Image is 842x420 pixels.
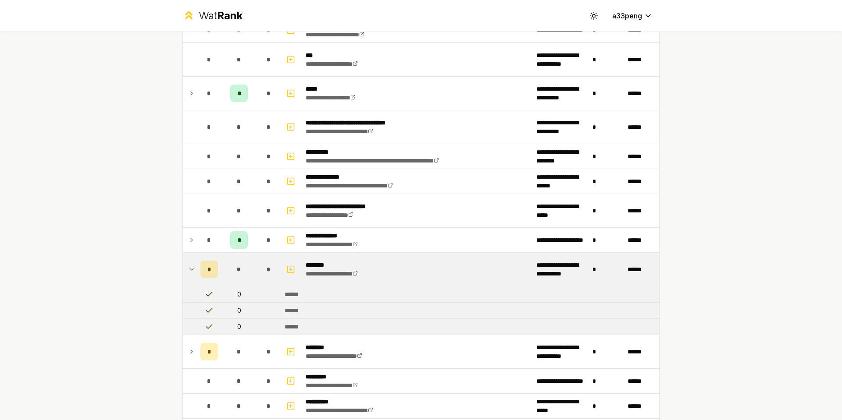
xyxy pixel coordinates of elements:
span: Rank [217,9,243,22]
td: 0 [221,303,257,318]
td: 0 [221,286,257,302]
div: Wat [199,9,243,23]
button: a33peng [605,8,660,24]
span: a33peng [612,11,642,21]
a: WatRank [182,9,243,23]
td: 0 [221,319,257,335]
